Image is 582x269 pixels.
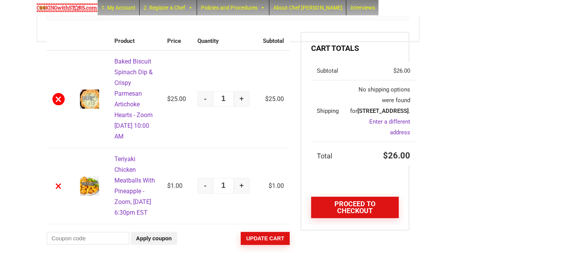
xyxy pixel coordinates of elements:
[234,91,249,107] button: +
[350,86,410,114] span: No shipping options were found for .
[311,42,398,54] h2: Cart totals
[311,174,398,193] iframe: PayPal Message 1
[52,180,65,192] a: Remove Teriyaki Chicken Meatballs With Pineapple - Zoom, Monday Nov.6, 2023 at 6:30pm EST from cart
[234,178,249,194] button: +
[80,176,99,196] img: Teriyaki Chicken Meatballs With Pineapple - Zoom, Monday Nov.6, 2023 at 6:30pm EST
[167,182,171,189] span: $
[36,3,98,12] img: Chef Paula's Cooking With Stars
[213,91,234,107] input: Qty
[257,32,290,51] th: Subtotal
[369,118,410,136] a: Enter a different address
[269,182,284,189] bdi: 1.00
[311,80,344,142] th: Shipping
[393,67,410,74] bdi: 26.00
[393,67,396,74] span: $
[357,108,409,114] strong: [STREET_ADDRESS]
[109,32,161,51] th: Product
[80,90,99,109] img: Baked Biscuit Spinach Dip & Crispy Parmesan Artichoke Hearts - Zoom Sunday Feb 2, 2025 @ 10:00 AM
[192,32,257,51] th: Quantity
[311,142,344,166] th: Total
[114,155,155,216] a: Teriyaki Chicken Meatballs With Pineapple - Zoom, [DATE] 6:30pm EST
[161,32,192,51] th: Price
[265,95,269,103] span: $
[311,62,344,80] th: Subtotal
[383,151,410,160] bdi: 26.00
[241,232,289,245] button: Update cart
[311,197,398,218] a: Proceed to checkout
[213,178,234,194] input: Qty
[383,151,388,160] span: $
[167,95,171,103] span: $
[197,178,213,194] button: -
[47,232,129,245] input: Coupon code
[114,58,153,140] a: Baked Biscuit Spinach Dip & Crispy Parmesan Artichoke Hearts - Zoom [DATE] 10:00 AM
[52,93,65,105] a: Remove Baked Biscuit Spinach Dip & Crispy Parmesan Artichoke Hearts - Zoom Sunday Feb 2, 2025 @ 1...
[167,95,186,103] bdi: 25.00
[197,91,213,107] button: -
[269,182,272,189] span: $
[131,232,177,245] button: Apply coupon
[265,95,284,103] bdi: 25.00
[167,182,183,189] bdi: 1.00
